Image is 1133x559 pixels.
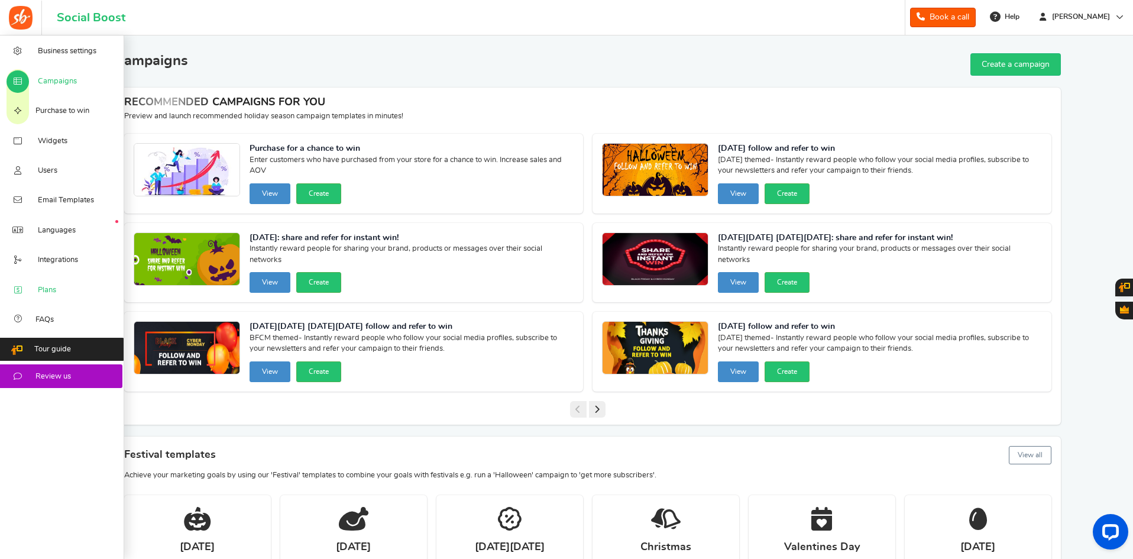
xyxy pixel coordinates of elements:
span: Gratisfaction [1120,305,1129,314]
span: Campaigns [38,76,77,87]
strong: [DATE] [180,540,215,555]
span: FAQs [35,315,54,325]
h2: Campaigns [115,53,188,69]
a: Book a call [910,8,976,27]
button: Create [765,183,810,204]
button: View all [1009,446,1051,464]
button: Create [765,361,810,382]
button: View [250,183,290,204]
button: Create [296,183,341,204]
span: Integrations [38,255,78,266]
span: Business settings [38,46,96,57]
p: Achieve your marketing goals by using our 'Festival' templates to combine your goals with festiva... [124,470,1051,481]
span: Tour guide [34,344,71,355]
button: View [718,183,759,204]
span: [PERSON_NAME] [1047,12,1115,22]
span: [DATE] themed- Instantly reward people who follow your social media profiles, subscribe to your n... [718,333,1042,357]
span: Help [1002,12,1019,22]
a: Create a campaign [970,53,1061,76]
span: Enter customers who have purchased from your store for a chance to win. Increase sales and AOV [250,155,574,179]
strong: Purchase for a chance to win [250,143,574,155]
span: Widgets [38,136,67,147]
span: Users [38,166,57,176]
h4: Festival templates [124,444,1051,467]
strong: [DATE]: share and refer for instant win! [250,232,574,244]
h4: RECOMMENDED CAMPAIGNS FOR YOU [124,97,1051,109]
strong: Valentines Day [784,540,860,555]
a: Help [985,7,1025,26]
strong: [DATE][DATE] [475,540,545,555]
img: Recommended Campaigns [134,233,239,286]
span: BFCM themed- Instantly reward people who follow your social media profiles, subscribe to your new... [250,333,574,357]
button: Create [296,272,341,293]
button: Create [296,361,341,382]
img: Recommended Campaigns [134,144,239,197]
button: View [250,272,290,293]
button: Gratisfaction [1115,302,1133,319]
span: Instantly reward people for sharing your brand, products or messages over their social networks [718,244,1042,267]
span: Email Templates [38,195,94,206]
button: View [250,361,290,382]
button: View [718,361,759,382]
p: Preview and launch recommended holiday season campaign templates in minutes! [124,111,1051,122]
strong: [DATE][DATE] [DATE][DATE]: share and refer for instant win! [718,232,1042,244]
span: Plans [38,285,56,296]
strong: Christmas [640,540,691,555]
strong: [DATE][DATE] [DATE][DATE] follow and refer to win [250,321,574,333]
img: Recommended Campaigns [603,322,708,375]
em: New [115,220,118,223]
span: Instantly reward people for sharing your brand, products or messages over their social networks [250,244,574,267]
iframe: LiveChat chat widget [1083,509,1133,559]
img: Recommended Campaigns [603,233,708,286]
span: [DATE] themed- Instantly reward people who follow your social media profiles, subscribe to your n... [718,155,1042,179]
span: Languages [38,225,76,236]
span: Purchase to win [35,106,89,117]
h1: Social Boost [57,11,125,24]
strong: [DATE] follow and refer to win [718,143,1042,155]
strong: [DATE] follow and refer to win [718,321,1042,333]
img: Recommended Campaigns [603,144,708,197]
img: Social Boost [9,6,33,30]
img: Recommended Campaigns [134,322,239,375]
span: Review us [35,371,71,382]
button: Create [765,272,810,293]
button: View [718,272,759,293]
strong: [DATE] [960,540,995,555]
strong: [DATE] [336,540,371,555]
